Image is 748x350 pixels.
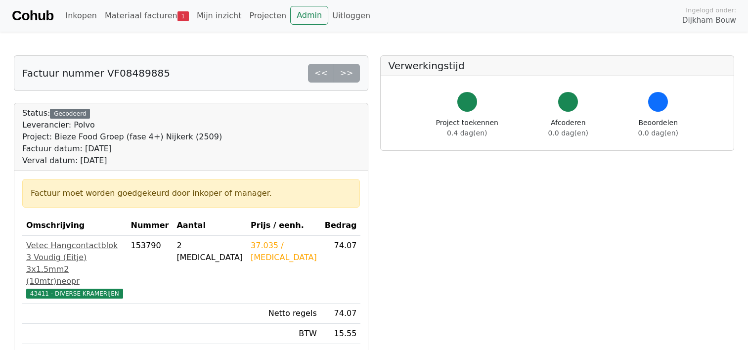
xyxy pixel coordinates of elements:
div: 37.035 / [MEDICAL_DATA] [251,240,317,263]
span: 0.4 dag(en) [447,129,487,137]
th: Bedrag [321,216,361,236]
a: Admin [290,6,328,25]
div: Afcoderen [548,118,588,138]
h5: Verwerkingstijd [389,60,726,72]
div: Factuur moet worden goedgekeurd door inkoper of manager. [31,187,352,199]
span: 1 [177,11,189,21]
h5: Factuur nummer VF08489885 [22,67,170,79]
td: 74.07 [321,304,361,324]
a: Cohub [12,4,53,28]
span: 0.0 dag(en) [638,129,678,137]
td: BTW [247,324,321,344]
div: 2 [MEDICAL_DATA] [176,240,243,263]
a: Uitloggen [328,6,374,26]
td: Netto regels [247,304,321,324]
th: Omschrijving [22,216,127,236]
div: Factuur datum: [DATE] [22,143,222,155]
a: Projecten [245,6,290,26]
div: Verval datum: [DATE] [22,155,222,167]
td: 153790 [127,236,173,304]
div: Project toekennen [436,118,498,138]
th: Prijs / eenh. [247,216,321,236]
td: 74.07 [321,236,361,304]
span: Ingelogd onder: [686,5,736,15]
div: Beoordelen [638,118,678,138]
div: Project: Bieze Food Groep (fase 4+) Nijkerk (2509) [22,131,222,143]
span: 0.0 dag(en) [548,129,588,137]
div: Vetec Hangcontactblok 3 Voudig (Eitje) 3x1.5mm2 (10mtr)neopr [26,240,123,287]
a: Mijn inzicht [193,6,246,26]
th: Aantal [173,216,247,236]
th: Nummer [127,216,173,236]
a: Vetec Hangcontactblok 3 Voudig (Eitje) 3x1.5mm2 (10mtr)neopr43411 - DIVERSE KRAMERIJEN [26,240,123,299]
div: Gecodeerd [50,109,90,119]
div: Status: [22,107,222,167]
div: Leverancier: Polvo [22,119,222,131]
span: 43411 - DIVERSE KRAMERIJEN [26,289,123,299]
a: Materiaal facturen1 [101,6,193,26]
a: Inkopen [61,6,100,26]
td: 15.55 [321,324,361,344]
span: Dijkham Bouw [682,15,736,26]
